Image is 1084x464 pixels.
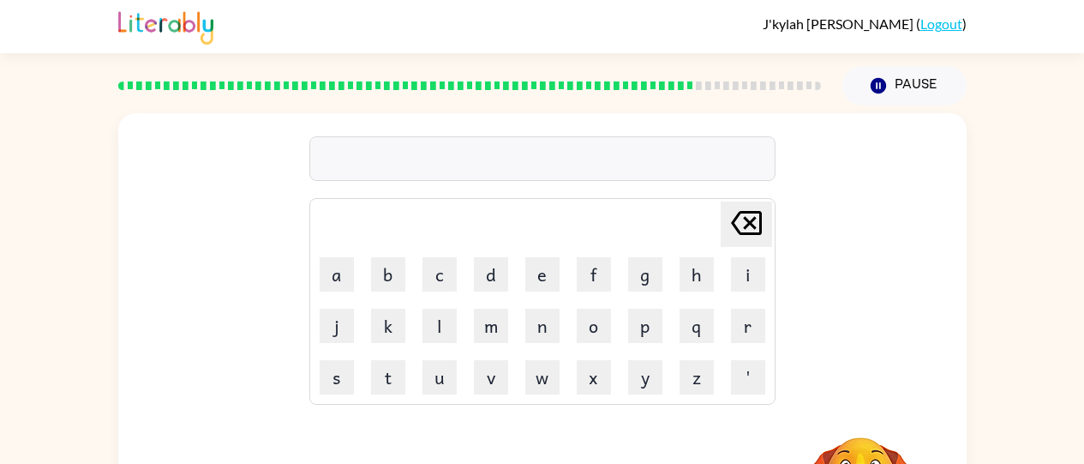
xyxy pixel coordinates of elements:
[371,257,405,292] button: b
[731,360,765,395] button: '
[422,360,457,395] button: u
[731,257,765,292] button: i
[577,257,611,292] button: f
[763,15,967,32] div: ( )
[680,257,714,292] button: h
[320,309,354,343] button: j
[118,7,213,45] img: Literably
[320,360,354,395] button: s
[628,257,662,292] button: g
[842,66,967,105] button: Pause
[371,309,405,343] button: k
[680,360,714,395] button: z
[320,257,354,292] button: a
[731,309,765,343] button: r
[525,257,560,292] button: e
[577,360,611,395] button: x
[628,360,662,395] button: y
[920,15,962,32] a: Logout
[422,257,457,292] button: c
[628,309,662,343] button: p
[525,360,560,395] button: w
[680,309,714,343] button: q
[763,15,916,32] span: J'kylah [PERSON_NAME]
[474,257,508,292] button: d
[422,309,457,343] button: l
[474,360,508,395] button: v
[577,309,611,343] button: o
[371,360,405,395] button: t
[525,309,560,343] button: n
[474,309,508,343] button: m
